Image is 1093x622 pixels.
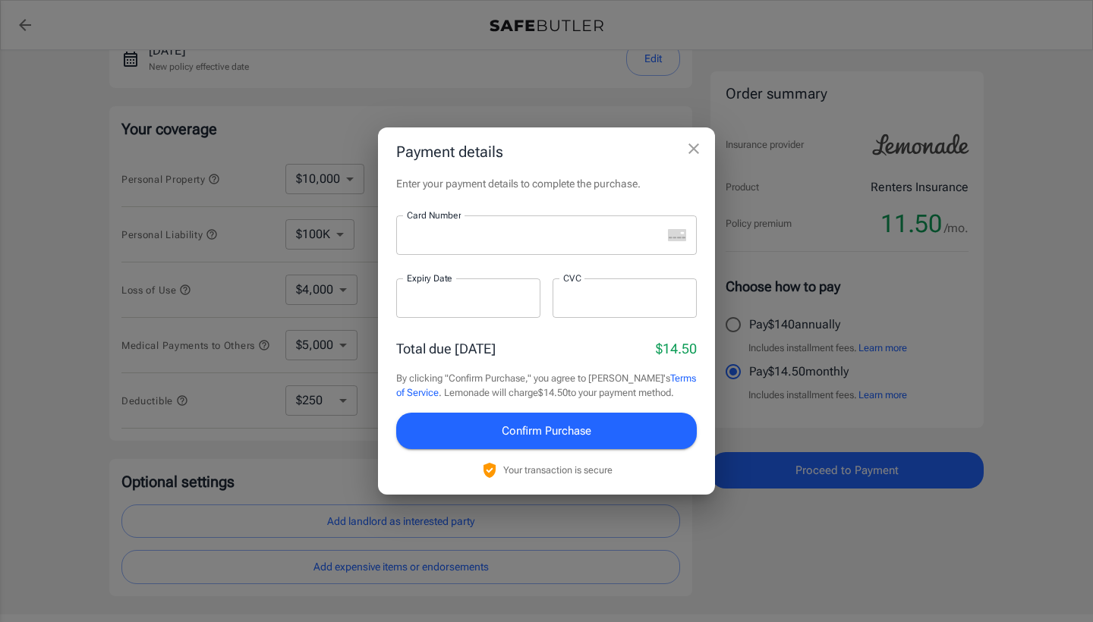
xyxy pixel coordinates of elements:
[396,176,697,191] p: Enter your payment details to complete the purchase.
[407,291,530,305] iframe: Secure expiration date input frame
[668,229,686,241] svg: unknown
[502,421,591,441] span: Confirm Purchase
[563,291,686,305] iframe: Secure CVC input frame
[563,272,581,284] label: CVC
[396,371,697,401] p: By clicking "Confirm Purchase," you agree to [PERSON_NAME]'s . Lemonade will charge $14.50 to you...
[679,134,709,164] button: close
[656,338,697,359] p: $14.50
[407,228,662,242] iframe: Secure card number input frame
[378,127,715,176] h2: Payment details
[396,413,697,449] button: Confirm Purchase
[407,209,461,221] label: Card Number
[503,463,613,477] p: Your transaction is secure
[407,272,452,284] label: Expiry Date
[396,338,496,359] p: Total due [DATE]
